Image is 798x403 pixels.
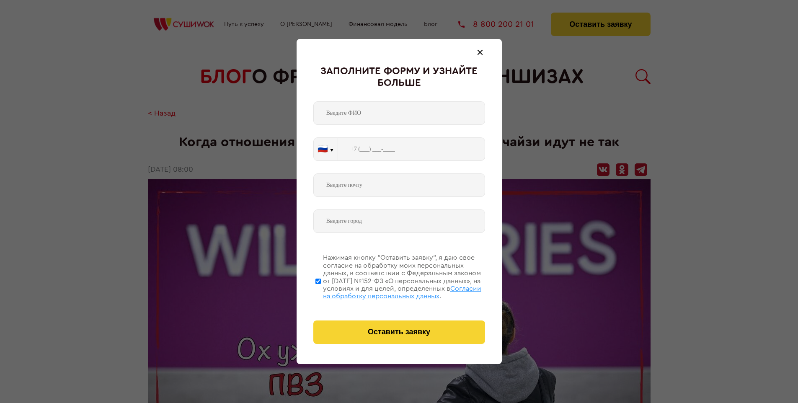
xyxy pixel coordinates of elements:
input: Введите город [313,209,485,233]
span: Согласии на обработку персональных данных [323,285,481,300]
button: Оставить заявку [313,320,485,344]
input: +7 (___) ___-____ [338,137,485,161]
input: Введите ФИО [313,101,485,125]
div: Нажимая кнопку “Оставить заявку”, я даю свое согласие на обработку моих персональных данных, в со... [323,254,485,300]
button: 🇷🇺 [314,138,338,160]
div: Заполните форму и узнайте больше [313,66,485,89]
input: Введите почту [313,173,485,197]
